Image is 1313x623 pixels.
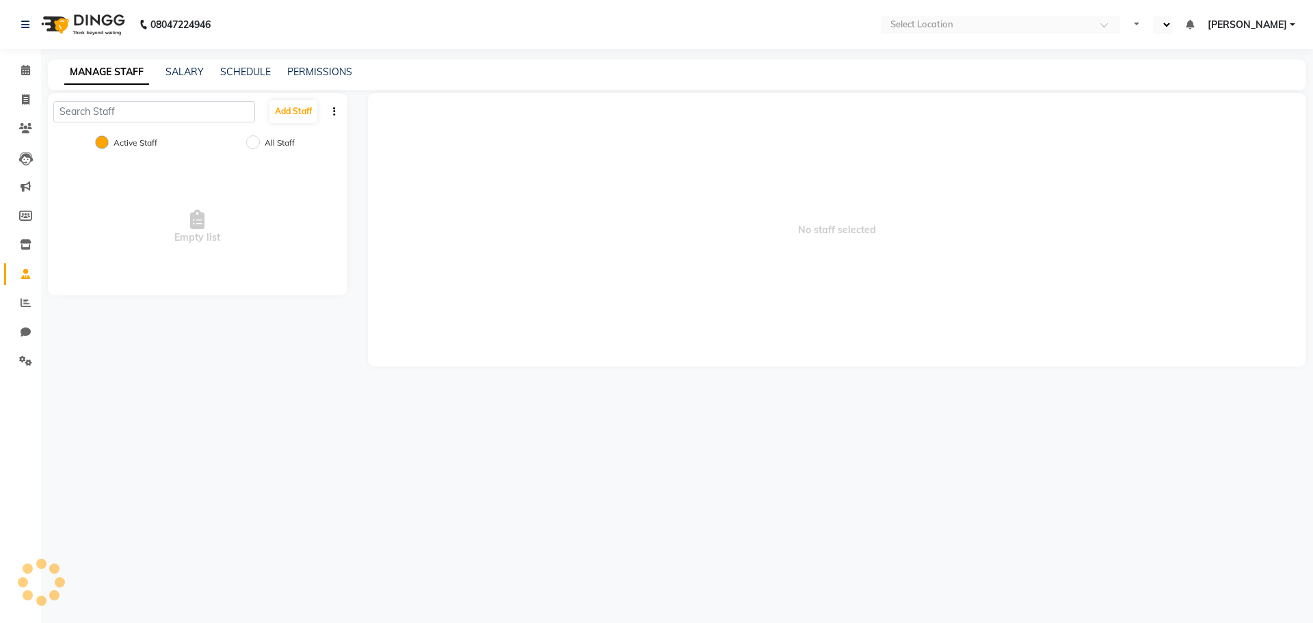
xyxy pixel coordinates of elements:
button: Add Staff [269,100,317,123]
label: All Staff [265,137,295,149]
a: SCHEDULE [220,66,271,78]
a: PERMISSIONS [287,66,352,78]
div: Empty list [48,159,347,295]
span: [PERSON_NAME] [1208,18,1287,32]
img: logo [35,5,129,44]
input: Search Staff [53,101,255,122]
a: SALARY [165,66,204,78]
label: Active Staff [114,137,157,149]
span: No staff selected [368,93,1307,367]
a: MANAGE STAFF [64,60,149,85]
b: 08047224946 [150,5,211,44]
div: Select Location [890,18,953,31]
